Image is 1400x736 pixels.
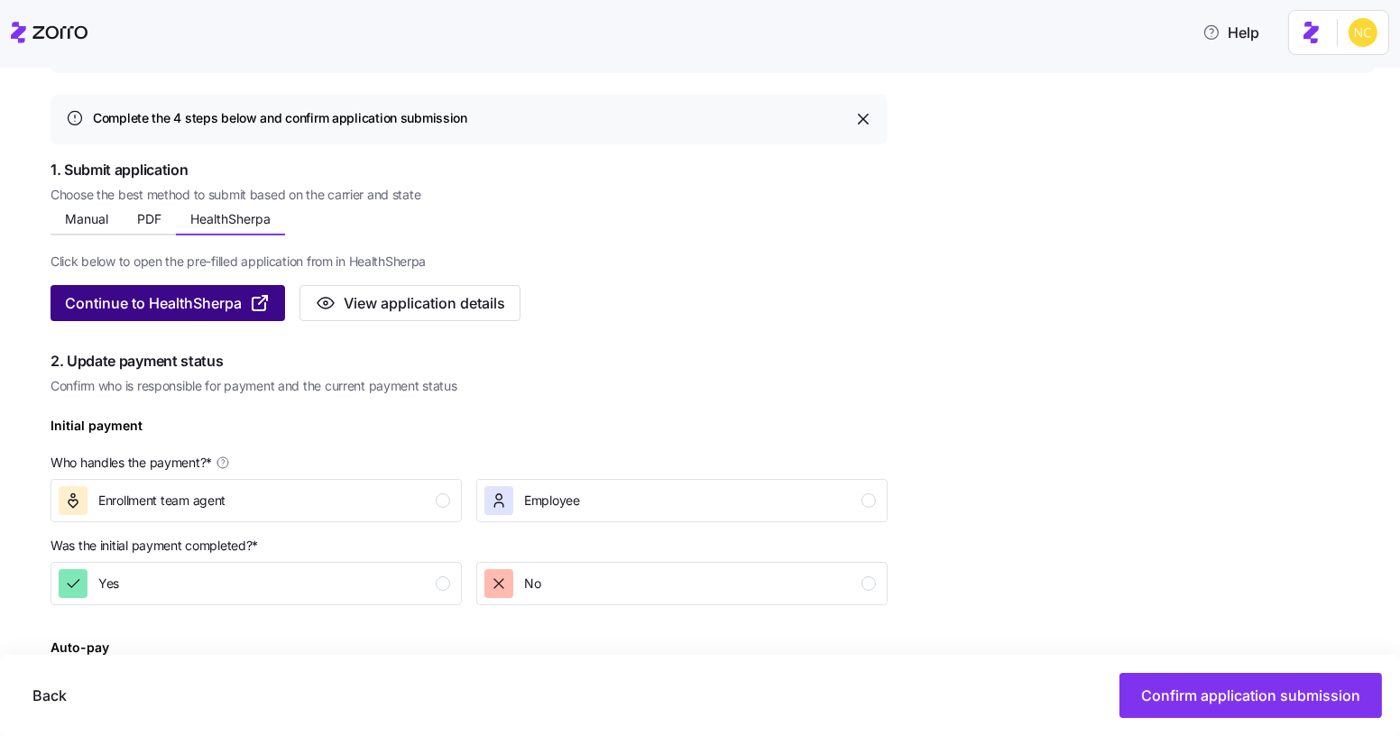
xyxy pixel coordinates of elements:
[51,350,888,373] span: 2. Update payment status
[1202,22,1259,43] span: Help
[190,213,271,225] span: HealthSherpa
[1188,14,1274,51] button: Help
[51,253,426,271] span: Click below to open the pre-filled application from in HealthSherpa
[51,285,285,321] button: Continue to HealthSherpa
[98,492,226,510] span: Enrollment team agent
[65,292,242,314] span: Continue to HealthSherpa
[51,377,888,395] span: Confirm who is responsible for payment and the current payment status
[32,685,67,706] span: Back
[524,492,580,510] span: Employee
[65,213,108,225] span: Manual
[524,575,540,593] span: No
[93,110,854,127] div: Complete the 4 steps below and confirm application submission
[51,186,888,204] span: Choose the best method to submit based on the carrier and state
[1141,685,1360,706] span: Confirm application submission
[1349,18,1377,47] img: e03b911e832a6112bf72643c5874f8d8
[299,285,520,321] button: View application details
[18,673,81,718] button: Back
[51,416,143,450] div: Initial payment
[51,159,888,181] span: 1. Submit application
[51,454,212,472] span: Who handles the payment? *
[1119,673,1382,718] button: Confirm application submission
[137,213,161,225] span: PDF
[98,575,119,593] span: Yes
[51,638,109,672] div: Auto-pay
[51,537,258,555] span: Was the initial payment completed? *
[344,292,505,314] span: View application details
